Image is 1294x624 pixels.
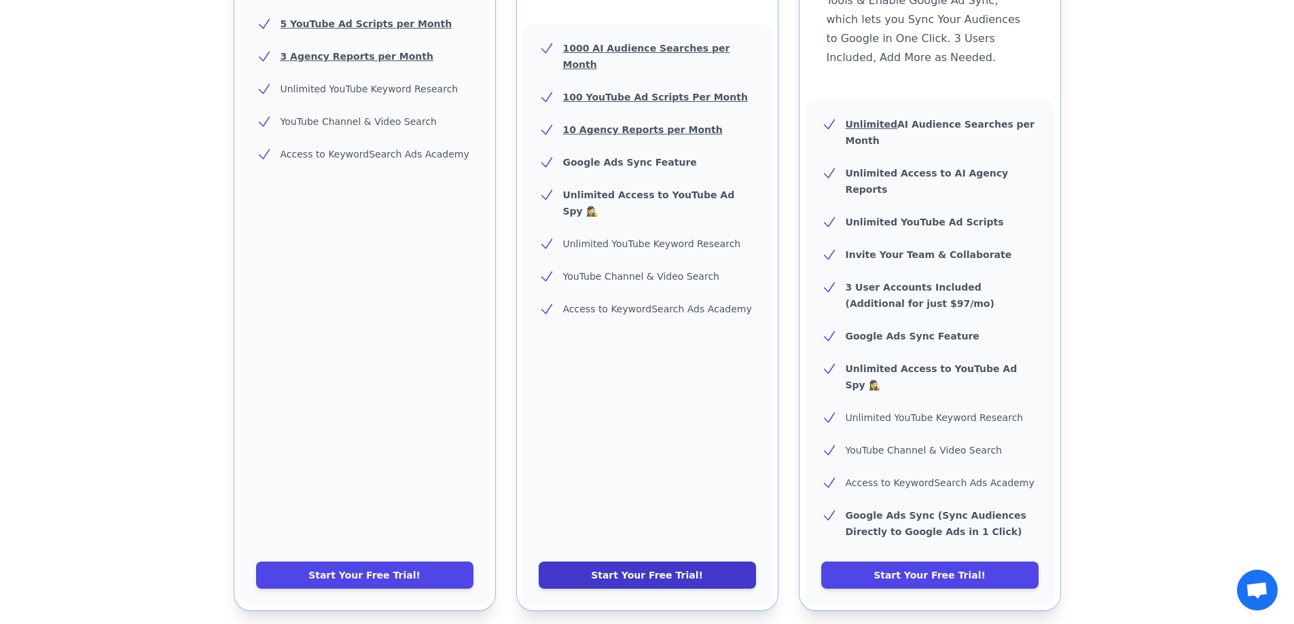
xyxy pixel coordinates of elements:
b: Google Ads Sync Feature [563,157,697,168]
b: Google Ads Sync (Sync Audiences Directly to Google Ads in 1 Click) [846,510,1026,537]
u: 1000 AI Audience Searches per Month [563,43,730,70]
span: Access to KeywordSearch Ads Academy [846,477,1035,488]
a: Start Your Free Trial! [539,562,756,589]
a: Start Your Free Trial! [821,562,1039,589]
a: Start Your Free Trial! [256,562,473,589]
b: Invite Your Team & Collaborate [846,249,1012,260]
span: Unlimited YouTube Keyword Research [846,412,1024,423]
b: Unlimited Access to YouTube Ad Spy 🕵️‍♀️ [563,189,735,217]
u: 10 Agency Reports per Month [563,124,723,135]
b: Unlimited YouTube Ad Scripts [846,217,1004,227]
span: Access to KeywordSearch Ads Academy [281,149,469,160]
u: 100 YouTube Ad Scripts Per Month [563,92,748,103]
b: Unlimited Access to YouTube Ad Spy 🕵️‍♀️ [846,363,1018,390]
b: AI Audience Searches per Month [846,119,1035,146]
u: 5 YouTube Ad Scripts per Month [281,18,452,29]
span: Unlimited YouTube Keyword Research [563,238,741,249]
span: Access to KeywordSearch Ads Academy [563,304,752,314]
span: YouTube Channel & Video Search [846,445,1002,456]
b: 3 User Accounts Included (Additional for just $97/mo) [846,282,994,309]
span: Unlimited YouTube Keyword Research [281,84,459,94]
span: YouTube Channel & Video Search [563,271,719,282]
span: YouTube Channel & Video Search [281,116,437,127]
b: Google Ads Sync Feature [846,331,980,342]
u: 3 Agency Reports per Month [281,51,433,62]
b: Unlimited Access to AI Agency Reports [846,168,1009,195]
u: Unlimited [846,119,898,130]
div: Otvorený chat [1237,570,1278,610]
